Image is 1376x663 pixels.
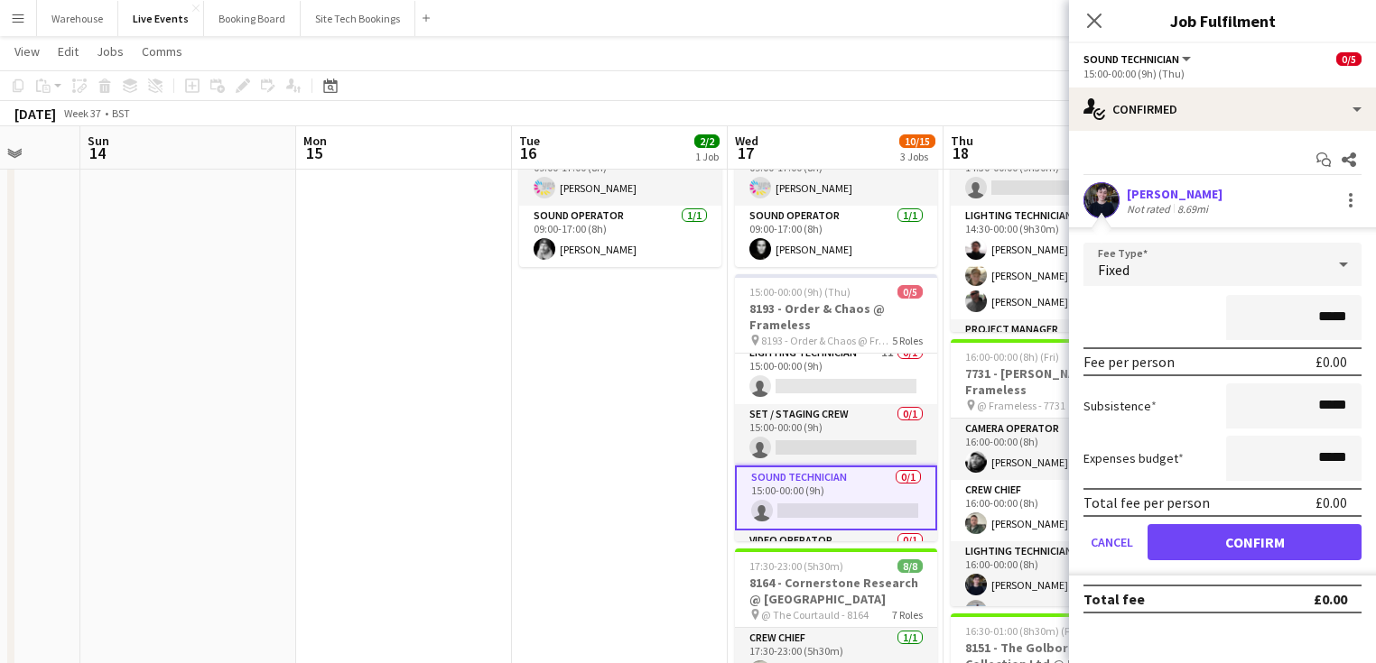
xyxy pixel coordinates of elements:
app-card-role: Set / Staging Crew0/115:00-00:00 (9h) [735,404,937,465]
app-card-role: Camera Operator1/116:00-00:00 (8h)[PERSON_NAME] [951,419,1153,480]
button: Cancel [1083,524,1140,560]
app-card-role: Crew Chief1I0/114:30-00:00 (9h30m) [951,144,1153,206]
span: @ Frameless - 7731 [977,399,1065,412]
div: Total fee per person [1083,493,1210,511]
span: 16:00-00:00 (8h) (Fri) [965,350,1059,364]
div: £0.00 [1316,493,1347,511]
h3: 8164 - Cornerstone Research @ [GEOGRAPHIC_DATA] [735,575,937,607]
app-card-role: Head of Operations1/109:00-17:00 (8h)[PERSON_NAME] [519,144,721,206]
div: Total fee [1083,590,1145,608]
h3: 8193 - Order & Chaos @ Frameless [735,300,937,333]
button: Confirm [1148,524,1362,560]
span: Sun [88,133,109,149]
a: Edit [51,40,86,63]
div: 3 Jobs [900,150,934,163]
app-card-role: Sound Operator1/109:00-17:00 (8h)[PERSON_NAME] [519,206,721,267]
div: 8.69mi [1174,202,1212,216]
button: Site Tech Bookings [301,1,415,36]
app-card-role: Sound Technician0/115:00-00:00 (9h) [735,465,937,530]
div: Confirmed [1069,87,1376,131]
span: Thu [951,133,973,149]
a: Jobs [89,40,131,63]
div: 1 Job [695,150,719,163]
app-job-card: 14:30-00:00 (9h30m) (Fri)6/78036 - Spectra Travel England Ltd @ [GEOGRAPHIC_DATA] @ [GEOGRAPHIC_D... [951,65,1153,332]
span: Tue [519,133,540,149]
app-card-role: Lighting Technician1I0/115:00-00:00 (9h) [735,343,937,404]
button: Sound Technician [1083,52,1194,66]
a: Comms [135,40,190,63]
span: 10/15 [899,134,935,148]
span: Edit [58,43,79,60]
span: 17 [732,143,758,163]
h3: 7731 - [PERSON_NAME] @ Frameless [951,365,1153,398]
span: Week 37 [60,106,105,120]
span: 17:30-23:00 (5h30m) [749,559,843,573]
span: Fixed [1098,261,1130,279]
div: £0.00 [1316,353,1347,371]
span: View [14,43,40,60]
app-job-card: 16:00-00:00 (8h) (Fri)10/117731 - [PERSON_NAME] @ Frameless @ Frameless - 77319 RolesCamera Opera... [951,339,1153,606]
label: Subsistence [1083,398,1157,414]
div: Fee per person [1083,353,1175,371]
span: Comms [142,43,182,60]
button: Warehouse [37,1,118,36]
div: BST [112,106,130,120]
span: 5 Roles [892,334,923,347]
div: 15:00-00:00 (9h) (Thu) [1083,67,1362,80]
span: 2/2 [694,134,720,148]
span: 16 [516,143,540,163]
span: 16:30-01:00 (8h30m) (Fri) [965,624,1080,638]
h3: Job Fulfilment [1069,9,1376,32]
span: Mon [303,133,327,149]
div: [PERSON_NAME] [1127,186,1223,202]
app-card-role: Video Operator0/1 [735,530,937,592]
span: 15 [301,143,327,163]
span: 14 [85,143,109,163]
span: Jobs [97,43,124,60]
div: [DATE] [14,105,56,123]
app-job-card: 15:00-00:00 (9h) (Thu)0/58193 - Order & Chaos @ Frameless 8193 - Order & Chaos @ Frameless5 Roles... [735,274,937,541]
app-card-role: Lighting Technician2/216:00-00:00 (8h)[PERSON_NAME][PERSON_NAME] [951,541,1153,629]
span: 8/8 [897,559,923,573]
app-card-role: Sound Operator1/109:00-17:00 (8h)[PERSON_NAME] [735,206,937,267]
div: £0.00 [1314,590,1347,608]
app-card-role: Lighting Technician3/314:30-00:00 (9h30m)[PERSON_NAME][PERSON_NAME][PERSON_NAME] [951,206,1153,319]
span: 7 Roles [892,608,923,622]
button: Booking Board [204,1,301,36]
div: Not rated [1127,202,1174,216]
span: @ The Courtauld - 8164 [761,608,869,622]
span: 0/5 [897,285,923,299]
span: 8193 - Order & Chaos @ Frameless [761,334,892,347]
span: Wed [735,133,758,149]
label: Expenses budget [1083,450,1184,466]
button: Live Events [118,1,204,36]
app-card-role: Project Manager1/1 [951,319,1153,381]
span: Sound Technician [1083,52,1179,66]
span: 15:00-00:00 (9h) (Thu) [749,285,851,299]
app-card-role: Crew Chief1/116:00-00:00 (8h)[PERSON_NAME] [951,480,1153,541]
app-card-role: Head of Operations1/109:00-17:00 (8h)[PERSON_NAME] [735,144,937,206]
a: View [7,40,47,63]
span: 18 [948,143,973,163]
span: 0/5 [1336,52,1362,66]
